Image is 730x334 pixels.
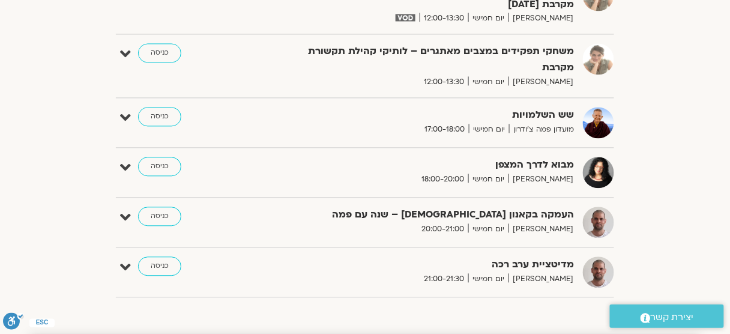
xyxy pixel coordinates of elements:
[138,157,181,177] a: כניסה
[508,13,574,25] span: [PERSON_NAME]
[417,223,468,236] span: 20:00-21:00
[468,76,508,89] span: יום חמישי
[420,13,468,25] span: 12:00-13:30
[138,207,181,226] a: כניסה
[138,257,181,276] a: כניסה
[280,157,574,174] strong: מבוא לדרך המצפן
[138,44,181,63] a: כניסה
[417,174,468,186] span: 18:00-20:00
[468,273,508,286] span: יום חמישי
[508,174,574,186] span: [PERSON_NAME]
[468,13,508,25] span: יום חמישי
[280,108,574,124] strong: שש השלמויות
[468,223,508,236] span: יום חמישי
[280,257,574,273] strong: מדיטציית ערב רכה
[420,273,468,286] span: 21:00-21:30
[469,124,509,136] span: יום חמישי
[280,44,574,76] strong: משחקי תפקידים במצבים מאתגרים – לותיקי קהילת תקשורת מקרבת
[508,223,574,236] span: [PERSON_NAME]
[396,14,415,22] img: vodicon
[651,309,694,326] span: יצירת קשר
[610,305,724,328] a: יצירת קשר
[468,174,508,186] span: יום חמישי
[508,76,574,89] span: [PERSON_NAME]
[280,207,574,223] strong: העמקה בקאנון [DEMOGRAPHIC_DATA] – שנה עם פמה
[508,273,574,286] span: [PERSON_NAME]
[509,124,574,136] span: מועדון פמה צ'ודרון
[420,76,468,89] span: 12:00-13:30
[138,108,181,127] a: כניסה
[420,124,469,136] span: 17:00-18:00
